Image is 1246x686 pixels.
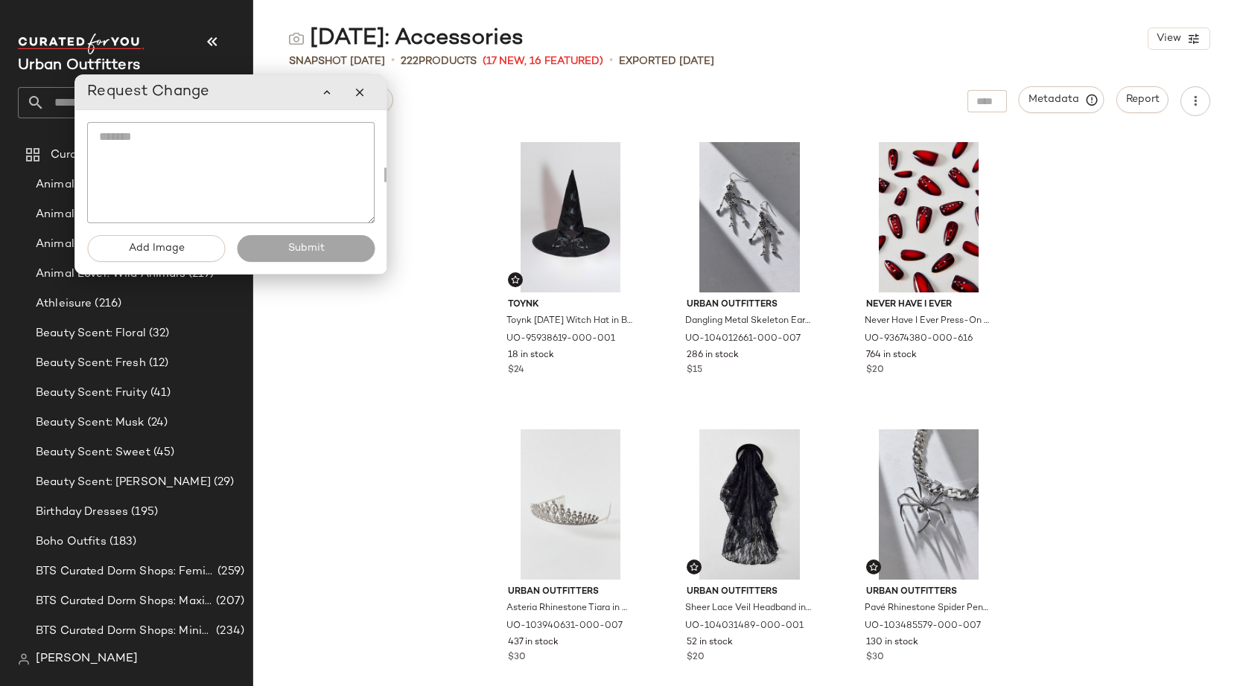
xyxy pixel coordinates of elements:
span: • [609,52,613,70]
button: Report [1116,86,1169,113]
span: UO-103940631-000-007 [506,620,623,633]
span: (207) [213,593,244,610]
span: (216) [92,295,121,312]
span: (41) [147,385,171,402]
span: UO-104031489-000-001 [685,620,804,633]
span: Never Have I Ever [866,298,992,312]
span: UO-104012661-000-007 [685,333,801,346]
img: 104012661_007_b [675,142,824,292]
span: Curations [51,147,104,164]
span: [PERSON_NAME] [36,650,138,668]
span: Beauty Scent: Floral [36,325,146,342]
span: View [1156,33,1181,45]
span: BTS Curated Dorm Shops: Feminine [36,563,214,580]
img: svg%3e [289,31,304,46]
img: cfy_white_logo.C9jOOHJF.svg [18,33,144,54]
span: (45) [150,444,175,461]
span: $30 [508,651,526,664]
span: Report [1125,94,1160,106]
span: Never Have I Ever Press-On Nail Set in Strap Tease at Urban Outfitters [865,315,991,328]
span: Animal Lover: Dog [36,206,134,223]
span: (195) [128,504,158,521]
img: 95938619_001_m [496,142,646,292]
span: Urban Outfitters [866,586,992,599]
span: (29) [211,474,235,491]
span: • [391,52,395,70]
span: Sheer Lace Veil Headband in Black, Women's at Urban Outfitters [685,602,811,615]
span: (24) [144,414,168,432]
p: Exported [DATE] [619,54,714,69]
span: Birthday Dresses [36,504,128,521]
span: Dangling Metal Skeleton Earring in Silver, Women's at Urban Outfitters [685,315,811,328]
span: (183) [107,533,137,551]
span: Urban Outfitters [687,298,813,312]
span: Toynk [508,298,634,312]
span: Beauty Scent: Fresh [36,355,146,372]
span: BTS Curated Dorm Shops: Maximalist [36,593,213,610]
span: Toynk [DATE] Witch Hat in Black, Women's at Urban Outfitters [506,315,632,328]
span: $20 [687,651,705,664]
img: svg%3e [18,653,30,665]
button: Metadata [1019,86,1104,113]
span: Asteria Rhinestone Tiara in Silver, Women's at Urban Outfitters [506,602,632,615]
span: Beauty Scent: [PERSON_NAME] [36,474,211,491]
span: UO-93674380-000-616 [865,333,973,346]
span: 286 in stock [687,349,739,362]
span: 52 in stock [687,636,733,650]
img: svg%3e [511,275,520,284]
span: BTS Curated Dorm Shops: Minimalist [36,623,213,640]
span: Beauty Scent: Fruity [36,385,147,402]
img: 93674380_616_b [854,142,1004,292]
span: 222 [401,56,419,67]
span: (32) [146,325,170,342]
span: 18 in stock [508,349,554,362]
span: Snapshot [DATE] [289,54,385,69]
span: Athleisure [36,295,92,312]
span: (17 New, 16 Featured) [483,54,603,69]
span: Pavé Rhinestone Spider Pendant Necklace in Silver, Men's at Urban Outfitters [865,602,991,615]
img: svg%3e [690,562,699,571]
span: $30 [866,651,884,664]
span: UO-95938619-000-001 [506,333,615,346]
img: 103940631_007_b [496,429,646,580]
span: UO-103485579-000-007 [865,620,981,633]
span: Urban Outfitters [687,586,813,599]
img: svg%3e [869,562,878,571]
span: 437 in stock [508,636,559,650]
span: Animal Lover: Wild Animals [36,266,185,283]
span: Beauty Scent: Musk [36,414,144,432]
span: $24 [508,364,524,377]
span: 764 in stock [866,349,917,362]
img: 103485579_007_b [854,429,1004,580]
span: (234) [213,623,244,640]
div: Products [401,54,477,69]
span: (259) [214,563,244,580]
span: (12) [146,355,169,372]
span: Metadata [1028,93,1096,106]
div: [DATE]: Accessories [289,24,524,54]
span: $20 [866,364,884,377]
span: Urban Outfitters [508,586,634,599]
img: 104031489_001_b [675,429,824,580]
span: Animal Lover: Farm Animals [36,236,188,253]
span: 130 in stock [866,636,918,650]
span: $15 [687,364,702,377]
button: View [1148,28,1210,50]
span: Boho Outfits [36,533,107,551]
span: Beauty Scent: Sweet [36,444,150,461]
span: Animal Lover: Cat [36,176,133,193]
span: Current Company Name [18,58,140,74]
